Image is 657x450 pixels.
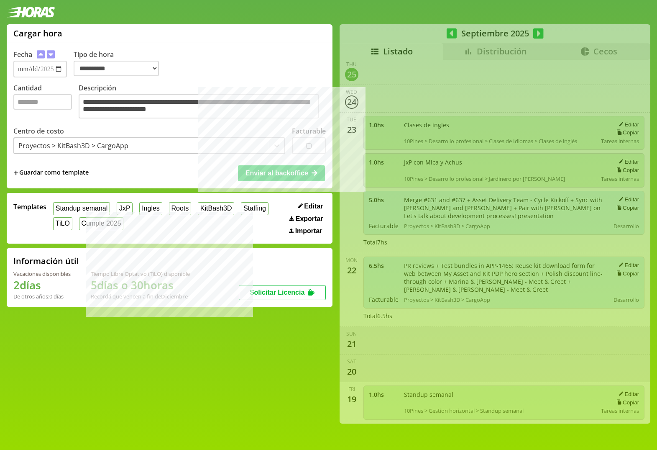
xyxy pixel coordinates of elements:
button: TiLO [53,217,72,230]
span: Solicitar Licencia [250,289,305,296]
button: Enviar al backoffice [238,165,325,181]
span: Importar [295,227,322,235]
div: Tiempo Libre Optativo (TiLO) disponible [91,270,190,278]
span: Editar [304,203,323,210]
input: Cantidad [13,94,72,110]
span: Templates [13,202,46,211]
button: JxP [117,202,133,215]
span: Enviar al backoffice [245,170,308,177]
h2: Información útil [13,255,79,267]
label: Cantidad [13,83,79,121]
button: Standup semanal [53,202,110,215]
div: Recordá que vencen a fin de [91,293,190,300]
h1: 5 días o 30 horas [91,278,190,293]
span: Exportar [296,215,323,223]
span: + [13,168,18,177]
label: Centro de costo [13,126,64,136]
label: Fecha [13,50,32,59]
label: Descripción [79,83,326,121]
h1: 2 días [13,278,71,293]
button: Ingles [139,202,162,215]
b: Diciembre [161,293,188,300]
button: Exportar [287,215,325,223]
div: Proyectos > KitBash3D > CargoApp [18,141,128,150]
div: De otros años: 0 días [13,293,71,300]
button: Solicitar Licencia [239,285,326,300]
button: KitBash3D [198,202,234,215]
label: Tipo de hora [74,50,166,77]
h1: Cargar hora [13,28,62,39]
div: Vacaciones disponibles [13,270,71,278]
label: Facturable [292,126,326,136]
textarea: Descripción [79,94,319,118]
button: Editar [296,202,326,211]
select: Tipo de hora [74,61,159,76]
button: Roots [169,202,191,215]
button: Cumple 2025 [79,217,124,230]
span: +Guardar como template [13,168,89,177]
img: logotipo [7,7,55,18]
button: Staffing [241,202,268,215]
